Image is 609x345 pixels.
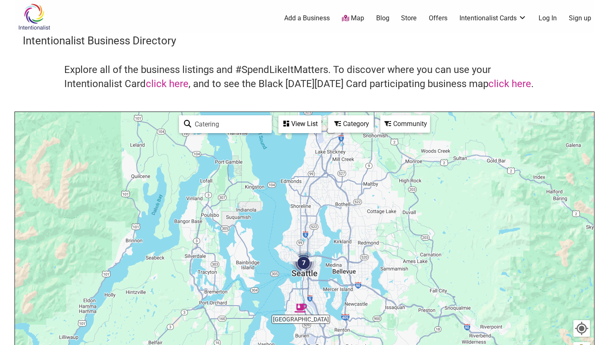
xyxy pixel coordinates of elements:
[278,115,321,133] div: See a list of the visible businesses
[381,116,429,132] div: Community
[284,14,330,23] a: Add a Business
[179,115,272,133] div: Type to search and filter
[380,115,430,133] div: Filter by Community
[401,14,417,23] a: Store
[539,14,557,23] a: Log In
[376,14,389,23] a: Blog
[488,78,531,90] a: click here
[429,14,447,23] a: Offers
[569,14,591,23] a: Sign up
[573,320,590,337] button: Your Location
[295,302,307,314] div: Greenbridge Cafe
[291,250,316,275] div: 7
[279,116,321,132] div: View List
[328,115,374,133] div: Filter by category
[342,14,364,23] a: Map
[23,33,586,48] h3: Intentionalist Business Directory
[146,78,188,90] a: click here
[15,3,54,30] img: Intentionalist
[459,14,527,23] a: Intentionalist Cards
[64,63,545,91] h4: Explore all of the business listings and #SpendLikeItMatters. To discover where you can use your ...
[329,116,373,132] div: Category
[191,116,267,132] input: Type to find and filter...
